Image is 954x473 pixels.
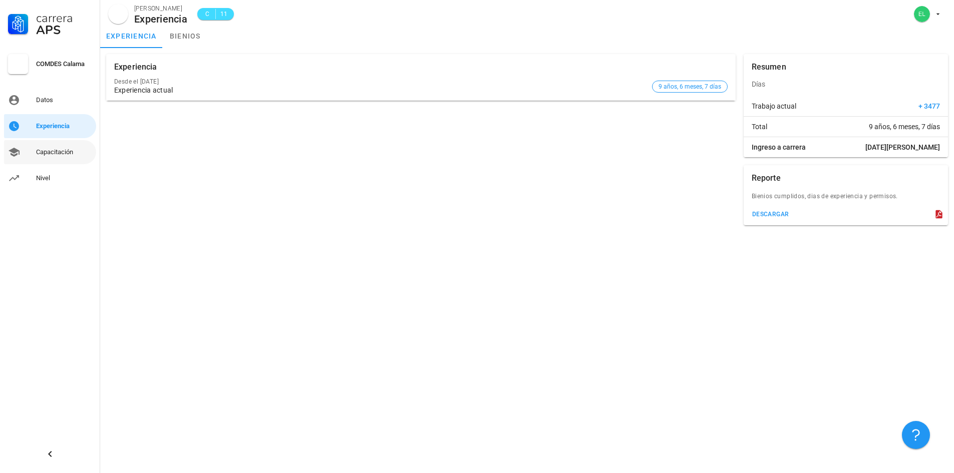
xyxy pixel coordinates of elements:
div: Reporte [752,165,781,191]
div: Capacitación [36,148,92,156]
a: bienios [163,24,208,48]
span: + 3477 [918,101,940,111]
div: Días [744,72,948,96]
span: [DATE][PERSON_NAME] [865,142,940,152]
div: [PERSON_NAME] [134,4,187,14]
span: C [203,9,211,19]
div: APS [36,24,92,36]
a: Datos [4,88,96,112]
span: Total [752,122,767,132]
span: Ingreso a carrera [752,142,806,152]
div: Bienios cumplidos, dias de experiencia y permisos. [744,191,948,207]
a: Experiencia [4,114,96,138]
div: descargar [752,211,789,218]
div: Resumen [752,54,786,80]
div: Datos [36,96,92,104]
a: Capacitación [4,140,96,164]
a: experiencia [100,24,163,48]
div: Nivel [36,174,92,182]
div: avatar [914,6,930,22]
span: 11 [220,9,228,19]
div: COMDES Calama [36,60,92,68]
div: Desde el [DATE] [114,78,648,85]
div: Experiencia [36,122,92,130]
a: Nivel [4,166,96,190]
div: avatar [108,4,128,24]
div: Carrera [36,12,92,24]
div: Experiencia [134,14,187,25]
div: Experiencia actual [114,86,648,95]
span: 9 años, 6 meses, 7 días [869,122,940,132]
button: descargar [748,207,793,221]
span: 9 años, 6 meses, 7 días [659,81,721,92]
div: Experiencia [114,54,157,80]
span: Trabajo actual [752,101,796,111]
